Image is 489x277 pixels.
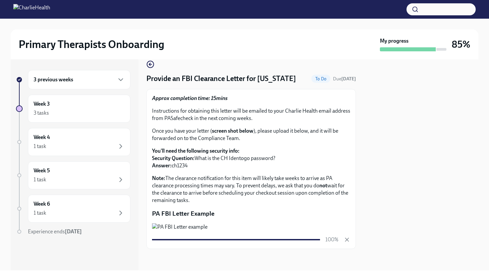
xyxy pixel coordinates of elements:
a: Week 61 task [16,195,130,223]
strong: [DATE] [341,76,356,82]
h4: Provide an FBI Clearance Letter for [US_STATE] [146,74,296,84]
strong: not [319,182,327,189]
strong: screen shot below [212,128,253,134]
strong: [DATE] [65,228,82,235]
div: 3 tasks [34,109,49,117]
p: What is the CH Identogo password? ch1234 [152,147,350,169]
strong: Answer: [152,162,172,169]
div: 1 task [34,209,46,217]
span: Experience ends [28,228,82,235]
strong: Approx completion time: 15mins [152,95,228,101]
h3: 85% [452,38,470,50]
button: Cancel [344,236,350,243]
div: 1 task [34,143,46,150]
div: 3 previous weeks [28,70,130,89]
p: PA FBI Letter Example [152,209,350,218]
img: CharlieHealth [13,4,50,15]
strong: You'll need the following security info: [152,148,240,154]
strong: Security Question: [152,155,195,161]
span: To Do [311,76,330,81]
strong: My progress [380,37,408,45]
p: 100% [325,236,338,243]
div: 1 task [34,176,46,183]
h6: 3 previous weeks [34,76,73,83]
h2: Primary Therapists Onboarding [19,38,164,51]
p: Once you have your letter ( ), please upload it below, and it will be forwarded on to the Complia... [152,127,350,142]
h6: Week 3 [34,100,50,108]
span: September 18th, 2025 07:00 [333,76,356,82]
h6: Week 6 [34,200,50,208]
a: Week 41 task [16,128,130,156]
button: Zoom image [152,223,350,231]
p: Instructions for obtaining this letter will be emailed to your Charlie Health email address from ... [152,107,350,122]
a: Week 33 tasks [16,95,130,123]
p: The clearance notification for this item will likely take weeks to arrive as PA clearance process... [152,175,350,204]
h6: Week 5 [34,167,50,174]
h6: Week 4 [34,134,50,141]
strong: Note: [152,175,165,181]
span: Due [333,76,356,82]
a: Week 51 task [16,161,130,189]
